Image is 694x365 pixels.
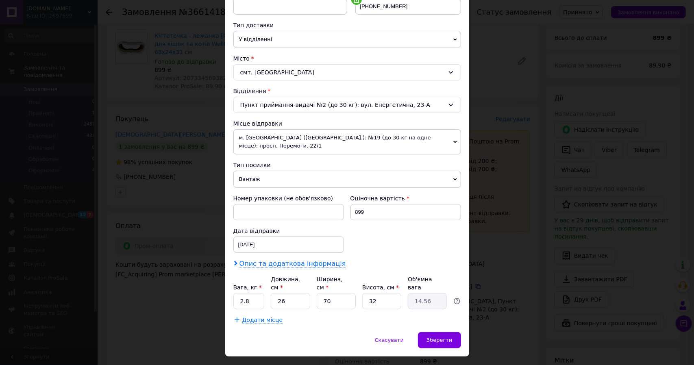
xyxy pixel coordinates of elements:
label: Ширина, см [317,276,343,291]
span: Опис та додаткова інформація [239,260,346,268]
span: Місце відправки [233,120,283,127]
div: Оціночна вартість [350,194,461,202]
span: м. [GEOGRAPHIC_DATA] ([GEOGRAPHIC_DATA].): №19 (до 30 кг на одне місце): просп. Перемоги, 22/1 [233,129,461,154]
div: Відділення [233,87,461,95]
span: У відділенні [233,31,461,48]
div: Місто [233,54,461,63]
label: Довжина, см [271,276,300,291]
label: Вага, кг [233,284,262,291]
div: Пункт приймання-видачі №2 (до 30 кг): вул. Енергетична, 23-А [233,97,461,113]
span: Скасувати [375,337,404,343]
span: Додати місце [242,317,283,324]
div: Об'ємна вага [408,275,447,291]
div: смт. [GEOGRAPHIC_DATA] [233,64,461,80]
span: Зберегти [426,337,452,343]
span: Тип посилки [233,162,271,168]
span: Тип доставки [233,22,274,28]
div: Дата відправки [233,227,344,235]
div: Номер упаковки (не обов'язково) [233,194,344,202]
span: Вантаж [233,171,461,188]
label: Висота, см [362,284,399,291]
